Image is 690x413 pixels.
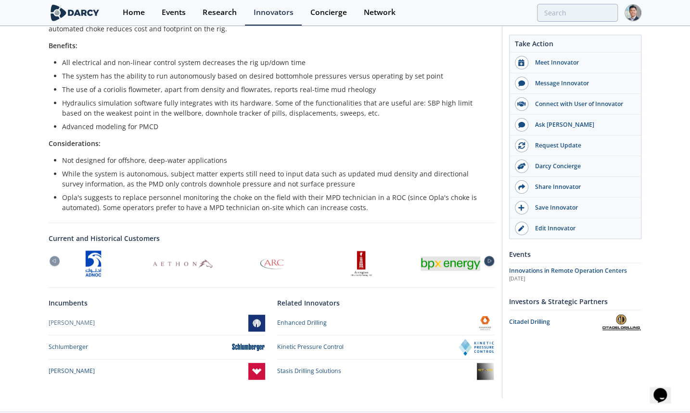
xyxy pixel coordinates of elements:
[537,4,618,22] input: Advanced Search
[49,343,88,351] div: Schlumberger
[62,155,488,165] li: Not designed for offshore, deep-water applications
[203,9,236,16] div: Research
[509,275,641,283] div: [DATE]
[62,57,488,67] li: All electrical and non-linear control system decreases the rig up/down time
[509,266,641,283] a: Innovations in Remote Operation Centers [DATE]
[509,314,641,331] a: Citadel Drilling Citadel Drilling
[49,367,95,375] div: [PERSON_NAME]
[528,79,636,88] div: Message Innovator
[231,339,265,356] img: Schlumberger
[528,183,636,191] div: Share Innovator
[49,339,265,356] a: Schlumberger Schlumberger
[528,203,636,212] div: Save Innovator
[123,9,145,16] div: Home
[528,120,636,129] div: Ask [PERSON_NAME]
[528,141,636,150] div: Request Update
[601,314,641,331] img: Citadel Drilling
[650,374,680,403] iframe: chat widget
[348,250,375,277] img: ARRINGTON OIL & GAS OPERATING, LLC
[253,9,293,16] div: Innovators
[85,250,102,277] img: ADNOC
[509,318,601,326] div: Citadel Drilling
[248,363,265,380] img: Weatherford
[625,4,641,21] img: Profile
[277,343,344,351] div: Kinetic Pressure Control
[277,319,327,327] div: Enhanced Drilling
[62,84,488,94] li: The use of a coriolis flowmeter, apart from density and flowrates, reports real-time mud rheology
[277,363,494,380] a: Stasis Drilling Solutions Stasis Drilling Solutions
[49,4,101,21] img: logo-wide.svg
[510,198,641,218] button: Save Innovator
[277,298,340,308] a: Related Innovators
[49,363,265,380] a: [PERSON_NAME] Weatherford
[49,139,101,148] strong: Considerations:
[421,256,480,271] img: BPX Energy
[153,259,212,268] img: Aethon Energy
[49,315,265,332] a: [PERSON_NAME] Nabors
[459,339,493,356] img: Kinetic Pressure Control
[528,100,636,108] div: Connect with User of Innovator
[62,192,488,213] li: Opla's suggests to replace personnel monitoring the choke on the field with their MPD technician ...
[528,162,636,171] div: Darcy Concierge
[277,339,494,356] a: Kinetic Pressure Control Kinetic Pressure Control
[509,246,641,263] div: Events
[528,58,636,67] div: Meet Innovator
[510,39,641,53] div: Take Action
[248,315,265,332] img: Nabors
[62,121,488,132] li: Advanced modeling for PMCD
[509,266,627,275] span: Innovations in Remote Operation Centers
[510,218,641,239] a: Edit Innovator
[477,315,494,332] img: Enhanced Drilling
[477,363,494,380] img: Stasis Drilling Solutions
[363,9,395,16] div: Network
[49,298,88,308] a: Incumbents
[49,233,495,243] a: Current and Historical Customers
[277,367,341,375] div: Stasis Drilling Solutions
[528,224,636,233] div: Edit Innovator
[277,315,494,332] a: Enhanced Drilling Enhanced Drilling
[49,41,77,50] strong: Benefits:
[310,9,346,16] div: Concierge
[62,98,488,118] li: Hydraulics simulation software fully integrates with its hardware. Some of the functionalities th...
[509,293,641,310] div: Investors & Strategic Partners
[62,71,488,81] li: The system has the ability to run autonomously based on desired bottomhole pressures versus opera...
[49,319,95,327] div: [PERSON_NAME]
[162,9,186,16] div: Events
[62,169,488,189] li: While the system is autonomous, subject matter experts still need to input data such as updated m...
[258,250,285,277] img: ARC Resources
